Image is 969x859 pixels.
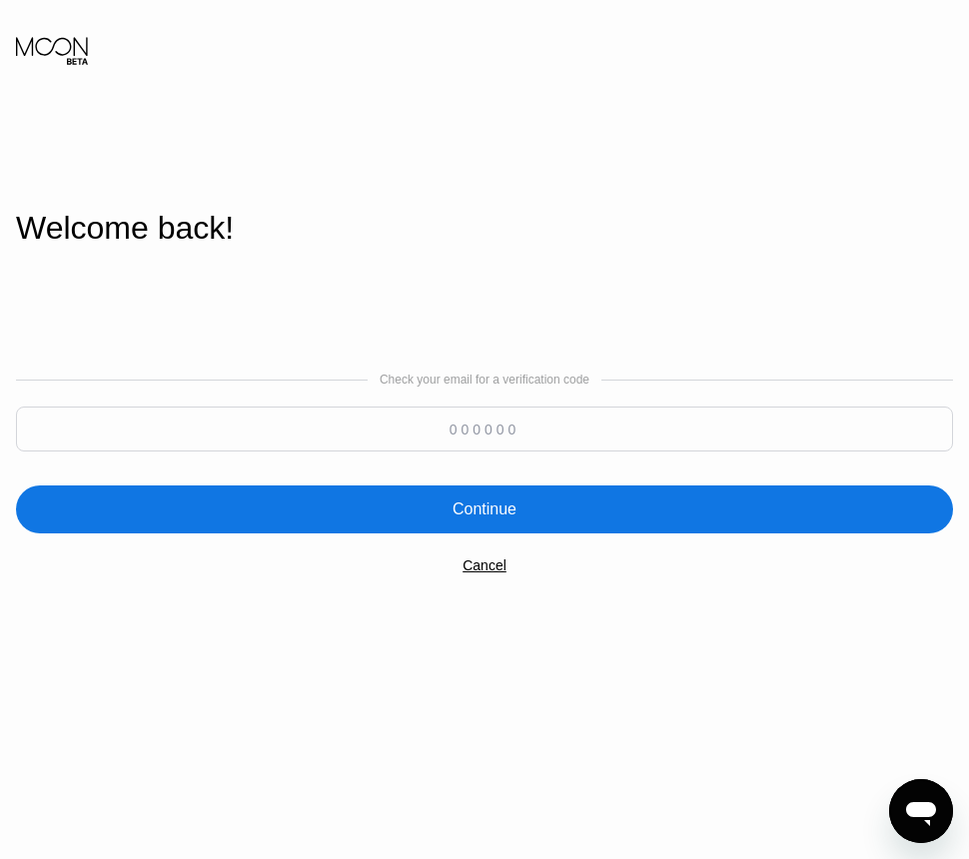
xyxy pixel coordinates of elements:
[463,557,506,573] div: Cancel
[889,779,953,843] iframe: Button to launch messaging window
[16,485,953,533] div: Continue
[16,210,953,247] div: Welcome back!
[453,499,516,519] div: Continue
[16,407,953,451] input: 000000
[380,373,589,387] div: Check your email for a verification code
